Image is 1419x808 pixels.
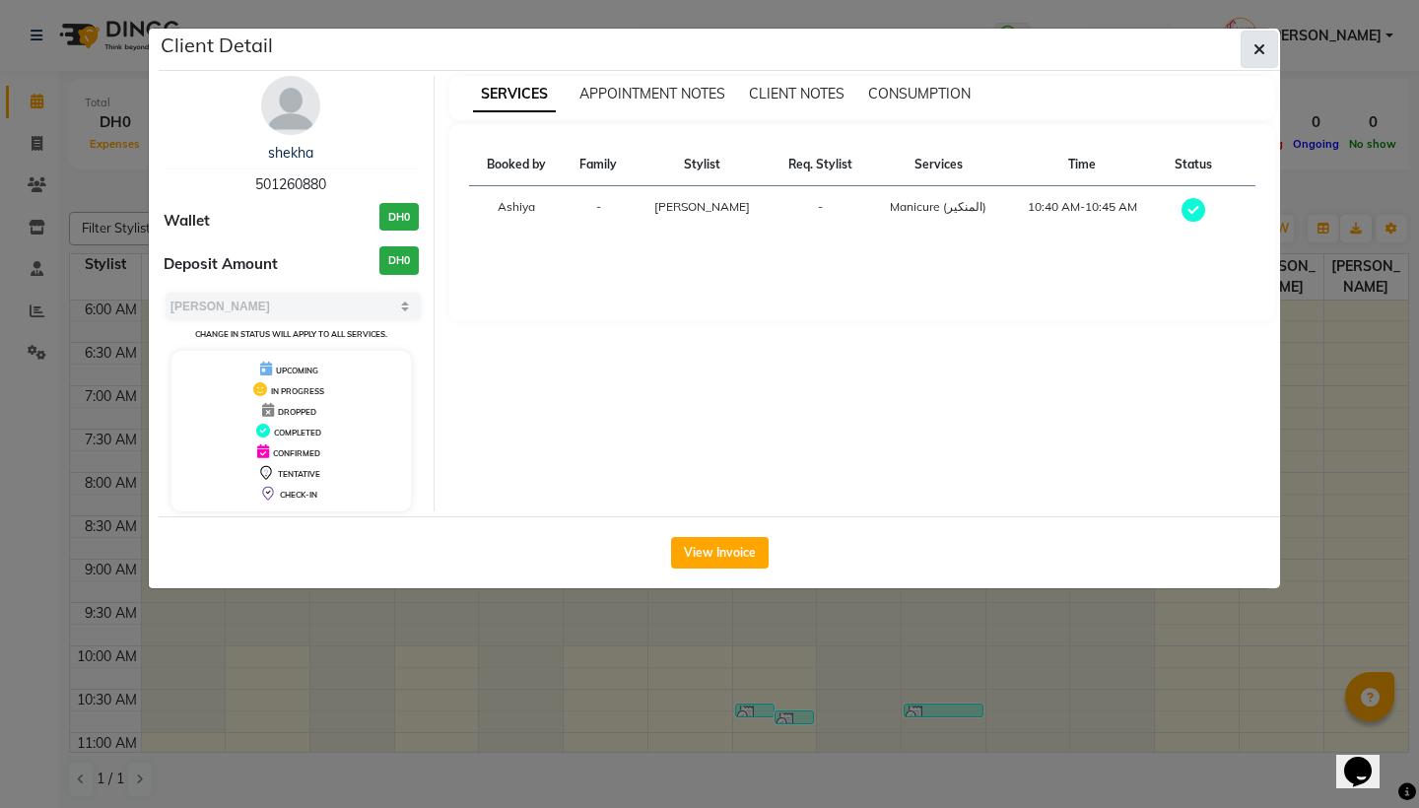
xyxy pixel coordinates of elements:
[261,76,320,135] img: avatar
[654,199,750,214] span: [PERSON_NAME]
[1006,144,1159,186] th: Time
[255,175,326,193] span: 501260880
[278,469,320,479] span: TENTATIVE
[195,329,387,339] small: Change in status will apply to all services.
[164,210,210,233] span: Wallet
[469,144,564,186] th: Booked by
[868,85,971,102] span: CONSUMPTION
[280,490,317,500] span: CHECK-IN
[469,186,564,236] td: Ashiya
[278,407,316,417] span: DROPPED
[1006,186,1159,236] td: 10:40 AM-10:45 AM
[379,203,419,232] h3: DH0
[770,186,870,236] td: -
[882,198,993,216] div: Manicure (المنكير)
[1336,729,1399,788] iframe: chat widget
[1158,144,1228,186] th: Status
[268,144,313,162] a: shekha
[671,537,769,569] button: View Invoice
[564,144,634,186] th: Family
[870,144,1005,186] th: Services
[276,366,318,375] span: UPCOMING
[271,386,324,396] span: IN PROGRESS
[770,144,870,186] th: Req. Stylist
[579,85,725,102] span: APPOINTMENT NOTES
[273,448,320,458] span: CONFIRMED
[634,144,771,186] th: Stylist
[274,428,321,438] span: COMPLETED
[161,31,273,60] h5: Client Detail
[164,253,278,276] span: Deposit Amount
[749,85,845,102] span: CLIENT NOTES
[379,246,419,275] h3: DH0
[473,77,556,112] span: SERVICES
[564,186,634,236] td: -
